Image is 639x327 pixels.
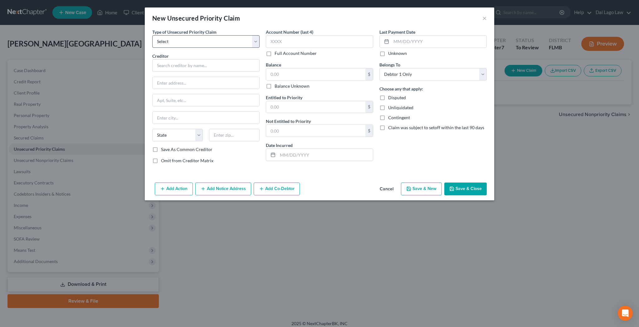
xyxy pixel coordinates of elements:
[482,14,487,22] button: ×
[375,183,398,196] button: Cancel
[266,35,373,48] input: XXXX
[152,59,260,72] input: Search creditor by name...
[365,125,373,137] div: $
[153,112,259,124] input: Enter city...
[401,183,442,196] button: Save & New
[388,125,484,130] span: Claim was subject to setoff within the last 90 days
[153,94,259,106] input: Apt, Suite, etc...
[195,183,251,196] button: Add Notice Address
[161,158,213,163] span: Omit from Creditor Matrix
[444,183,487,196] button: Save & Close
[275,83,310,89] label: Balance Unknown
[152,29,217,35] span: Type of Unsecured Priority Claim
[278,149,373,161] input: MM/DD/YYYY
[388,115,410,120] span: Contingent
[388,105,413,110] span: Unliquidated
[391,36,486,47] input: MM/DD/YYYY
[266,94,302,101] label: Entitled to Priority
[209,129,260,141] input: Enter zip...
[161,146,212,153] label: Save As Common Creditor
[388,95,406,100] span: Disputed
[266,101,365,113] input: 0.00
[365,101,373,113] div: $
[275,50,317,56] label: Full Account Number
[379,29,415,35] label: Last Payment Date
[254,183,300,196] button: Add Co-Debtor
[388,50,407,56] label: Unknown
[266,125,365,137] input: 0.00
[152,14,240,22] div: New Unsecured Priority Claim
[152,53,169,59] span: Creditor
[266,61,281,68] label: Balance
[155,183,193,196] button: Add Action
[266,118,311,124] label: Not Entitled to Priority
[379,85,423,92] label: Choose any that apply:
[365,68,373,80] div: $
[379,62,400,67] span: Belongs To
[618,306,633,321] div: Open Intercom Messenger
[153,77,259,89] input: Enter address...
[266,142,293,149] label: Date Incurred
[266,29,313,35] label: Account Number (last 4)
[266,68,365,80] input: 0.00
